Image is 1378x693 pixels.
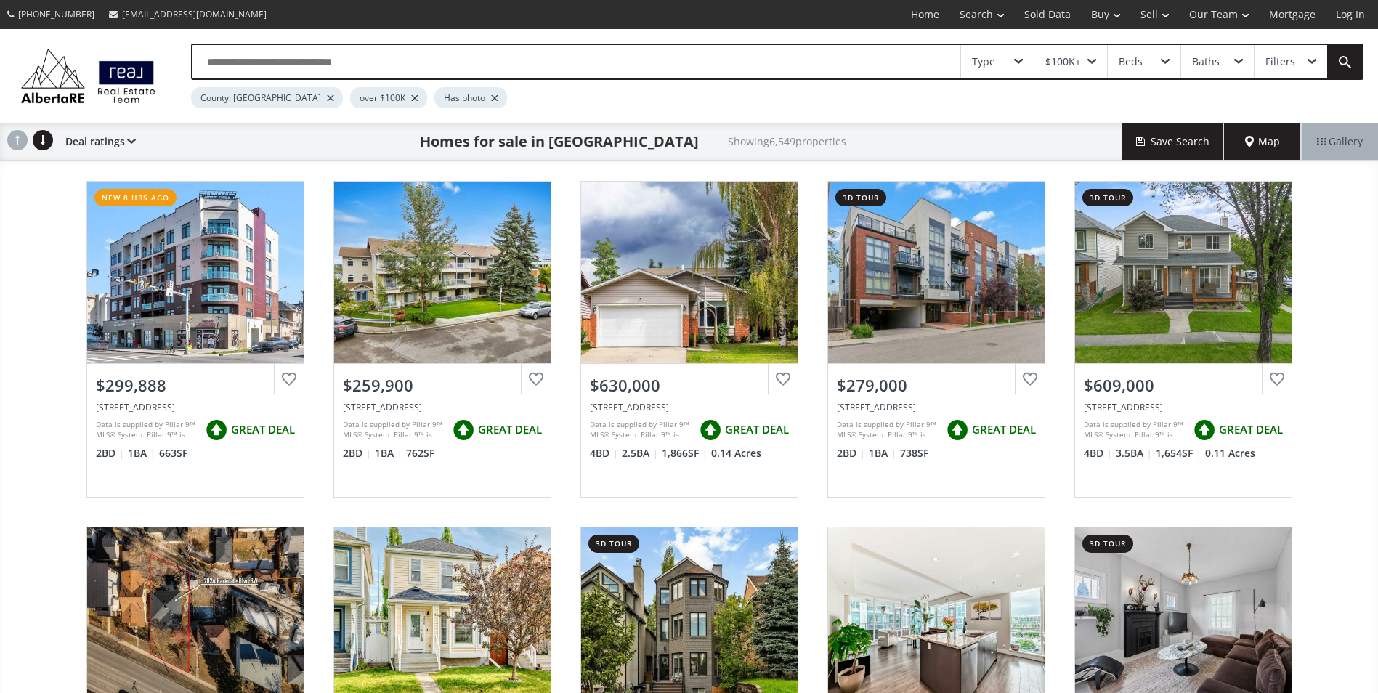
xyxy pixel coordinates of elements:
span: GREAT DEAL [231,422,295,437]
span: 2 BD [343,446,371,461]
span: [PHONE_NUMBER] [18,8,94,20]
span: 762 SF [406,446,434,461]
img: Logo [15,45,162,107]
h1: Homes for sale in [GEOGRAPHIC_DATA] [420,131,699,152]
div: View Photos & Details [143,611,248,625]
div: View Photos & Details [390,265,495,280]
div: Data is supplied by Pillar 9™ MLS® System. Pillar 9™ is the owner of the copyright in its MLS® Sy... [1084,419,1186,441]
div: View Photos & Details [637,265,742,280]
span: 2 BD [837,446,865,461]
img: rating icon [943,416,972,445]
img: rating icon [202,416,231,445]
div: Data is supplied by Pillar 9™ MLS® System. Pillar 9™ is the owner of the copyright in its MLS® Sy... [837,419,939,441]
span: 2.5 BA [622,446,658,461]
div: Type [972,57,995,67]
h2: Showing 6,549 properties [728,136,846,147]
div: 12 Inverness Boulevard SE, Calgary, AB T2Z 2W6 [1084,401,1283,413]
span: 1,654 SF [1156,446,1201,461]
div: $609,000 [1084,374,1283,397]
div: Map [1224,123,1301,160]
div: $279,000 [837,374,1036,397]
div: View Photos & Details [1131,611,1236,625]
span: GREAT DEAL [478,422,542,437]
span: GREAT DEAL [725,422,789,437]
img: rating icon [1190,416,1219,445]
div: View Photos & Details [884,265,989,280]
div: Data is supplied by Pillar 9™ MLS® System. Pillar 9™ is the owner of the copyright in its MLS® Sy... [590,419,692,441]
div: 108 13 Avenue NE #203, Calgary, AB T2E 7Z1 [96,401,295,413]
a: $259,900[STREET_ADDRESS]Data is supplied by Pillar 9™ MLS® System. Pillar 9™ is the owner of the ... [319,166,566,512]
div: $299,888 [96,374,295,397]
div: $259,900 [343,374,542,397]
span: Map [1245,134,1280,149]
span: 1,866 SF [662,446,708,461]
span: 0.14 Acres [711,446,761,461]
div: Gallery [1301,123,1378,160]
div: View Photos & Details [884,611,989,625]
span: Gallery [1317,134,1363,149]
a: $630,000[STREET_ADDRESS]Data is supplied by Pillar 9™ MLS® System. Pillar 9™ is the owner of the ... [566,166,813,512]
div: Filters [1265,57,1295,67]
div: County: [GEOGRAPHIC_DATA] [191,87,343,108]
span: 1 BA [375,446,402,461]
a: new 8 hrs ago$299,888[STREET_ADDRESS]Data is supplied by Pillar 9™ MLS® System. Pillar 9™ is the ... [72,166,319,512]
div: over $100K [350,87,427,108]
span: 1 BA [869,446,896,461]
span: [EMAIL_ADDRESS][DOMAIN_NAME] [122,8,267,20]
button: Save Search [1122,123,1224,160]
div: Data is supplied by Pillar 9™ MLS® System. Pillar 9™ is the owner of the copyright in its MLS® Sy... [96,419,198,441]
span: 1 BA [128,446,155,461]
div: Data is supplied by Pillar 9™ MLS® System. Pillar 9™ is the owner of the copyright in its MLS® Sy... [343,419,445,441]
span: 663 SF [159,446,187,461]
div: 36 Deermeade Road, Calgary, AB T2J 5Z5 [590,401,789,413]
div: View Photos & Details [390,611,495,625]
span: 2 BD [96,446,124,461]
a: 3d tour$279,000[STREET_ADDRESS]Data is supplied by Pillar 9™ MLS® System. Pillar 9™ is the owner ... [813,166,1060,512]
div: View Photos & Details [1131,265,1236,280]
div: View Photos & Details [637,611,742,625]
div: $630,000 [590,374,789,397]
div: Baths [1192,57,1220,67]
a: 3d tour$609,000[STREET_ADDRESS]Data is supplied by Pillar 9™ MLS® System. Pillar 9™ is the owner ... [1060,166,1307,512]
span: 4 BD [590,446,618,461]
span: 0.11 Acres [1205,446,1255,461]
div: 725 4 Street NE #107, Calgary, AB T2E3S7 [837,401,1036,413]
div: 3606 Erlton Court SW #105, Calgary, AB T2S 3A5 [343,401,542,413]
span: 738 SF [900,446,928,461]
div: Has photo [434,87,507,108]
span: 4 BD [1084,446,1112,461]
img: rating icon [696,416,725,445]
img: rating icon [449,416,478,445]
div: $100K+ [1045,57,1081,67]
span: GREAT DEAL [972,422,1036,437]
span: GREAT DEAL [1219,422,1283,437]
span: 3.5 BA [1116,446,1152,461]
a: [EMAIL_ADDRESS][DOMAIN_NAME] [102,1,274,28]
div: Deal ratings [58,123,136,160]
div: Beds [1119,57,1143,67]
div: View Photos & Details [143,265,248,280]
